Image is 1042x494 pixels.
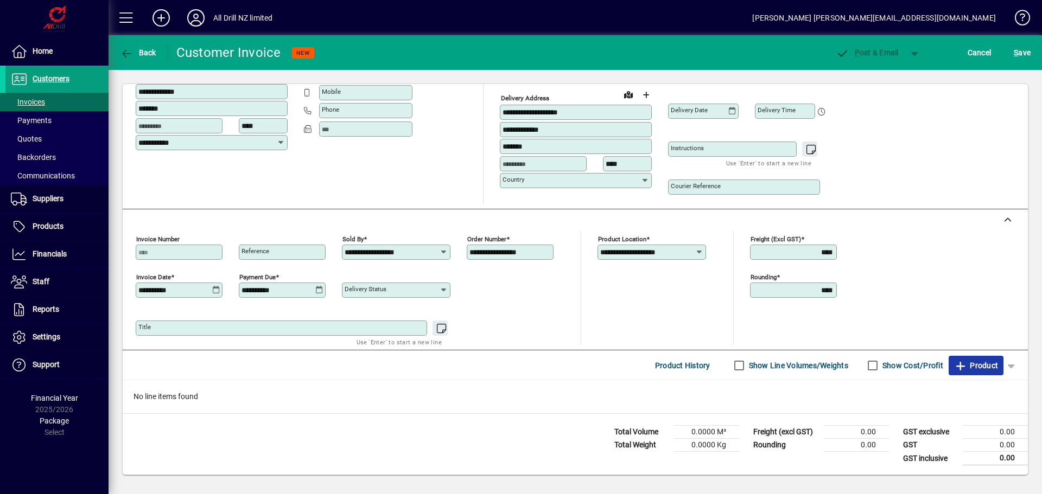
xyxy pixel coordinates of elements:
[213,9,273,27] div: All Drill NZ limited
[752,9,996,27] div: [PERSON_NAME] [PERSON_NAME][EMAIL_ADDRESS][DOMAIN_NAME]
[40,416,69,425] span: Package
[5,148,109,166] a: Backorders
[5,166,109,185] a: Communications
[242,247,269,255] mat-label: Reference
[1007,2,1028,37] a: Knowledge Base
[1014,48,1018,57] span: S
[748,426,824,439] td: Freight (excl GST)
[11,134,42,143] span: Quotes
[296,49,310,56] span: NEW
[898,439,963,452] td: GST
[5,185,109,213] a: Suppliers
[117,43,159,62] button: Back
[671,144,704,152] mat-label: Instructions
[898,426,963,439] td: GST exclusive
[898,452,963,465] td: GST inclusive
[598,235,646,243] mat-label: Product location
[824,439,889,452] td: 0.00
[5,268,109,296] a: Staff
[345,285,386,293] mat-label: Delivery status
[33,360,60,369] span: Support
[965,43,994,62] button: Cancel
[620,86,637,103] a: View on map
[33,194,63,203] span: Suppliers
[830,43,904,62] button: Post & Email
[123,380,1028,413] div: No line items found
[968,44,992,61] span: Cancel
[954,357,998,374] span: Product
[5,38,109,65] a: Home
[357,336,442,348] mat-hint: Use 'Enter' to start a new line
[5,324,109,351] a: Settings
[748,439,824,452] td: Rounding
[674,426,739,439] td: 0.0000 M³
[11,153,56,162] span: Backorders
[5,296,109,323] a: Reports
[751,235,801,243] mat-label: Freight (excl GST)
[747,360,848,371] label: Show Line Volumes/Weights
[33,249,67,258] span: Financials
[11,116,52,125] span: Payments
[758,106,796,114] mat-label: Delivery time
[1011,43,1033,62] button: Save
[176,44,281,61] div: Customer Invoice
[342,235,364,243] mat-label: Sold by
[144,8,179,28] button: Add
[503,176,524,183] mat-label: Country
[880,360,943,371] label: Show Cost/Profit
[609,426,674,439] td: Total Volume
[322,88,341,95] mat-label: Mobile
[655,357,710,374] span: Product History
[179,8,213,28] button: Profile
[963,452,1028,465] td: 0.00
[824,426,889,439] td: 0.00
[467,235,506,243] mat-label: Order number
[963,439,1028,452] td: 0.00
[751,273,777,281] mat-label: Rounding
[609,439,674,452] td: Total Weight
[5,213,109,240] a: Products
[5,111,109,130] a: Payments
[136,235,180,243] mat-label: Invoice number
[5,93,109,111] a: Invoices
[322,106,339,113] mat-label: Phone
[671,106,708,114] mat-label: Delivery date
[33,74,69,83] span: Customers
[1014,44,1031,61] span: ave
[138,323,151,331] mat-label: Title
[11,98,45,106] span: Invoices
[33,277,49,286] span: Staff
[651,356,715,375] button: Product History
[33,332,60,341] span: Settings
[5,351,109,378] a: Support
[637,86,655,104] button: Choose address
[5,241,109,268] a: Financials
[136,273,171,281] mat-label: Invoice date
[120,48,156,57] span: Back
[239,273,276,281] mat-label: Payment due
[33,47,53,55] span: Home
[11,171,75,180] span: Communications
[963,426,1028,439] td: 0.00
[949,356,1003,375] button: Product
[5,130,109,148] a: Quotes
[31,394,78,402] span: Financial Year
[33,305,59,313] span: Reports
[836,48,899,57] span: ost & Email
[726,157,811,169] mat-hint: Use 'Enter' to start a new line
[109,43,168,62] app-page-header-button: Back
[671,182,721,190] mat-label: Courier Reference
[855,48,860,57] span: P
[33,222,63,230] span: Products
[674,439,739,452] td: 0.0000 Kg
